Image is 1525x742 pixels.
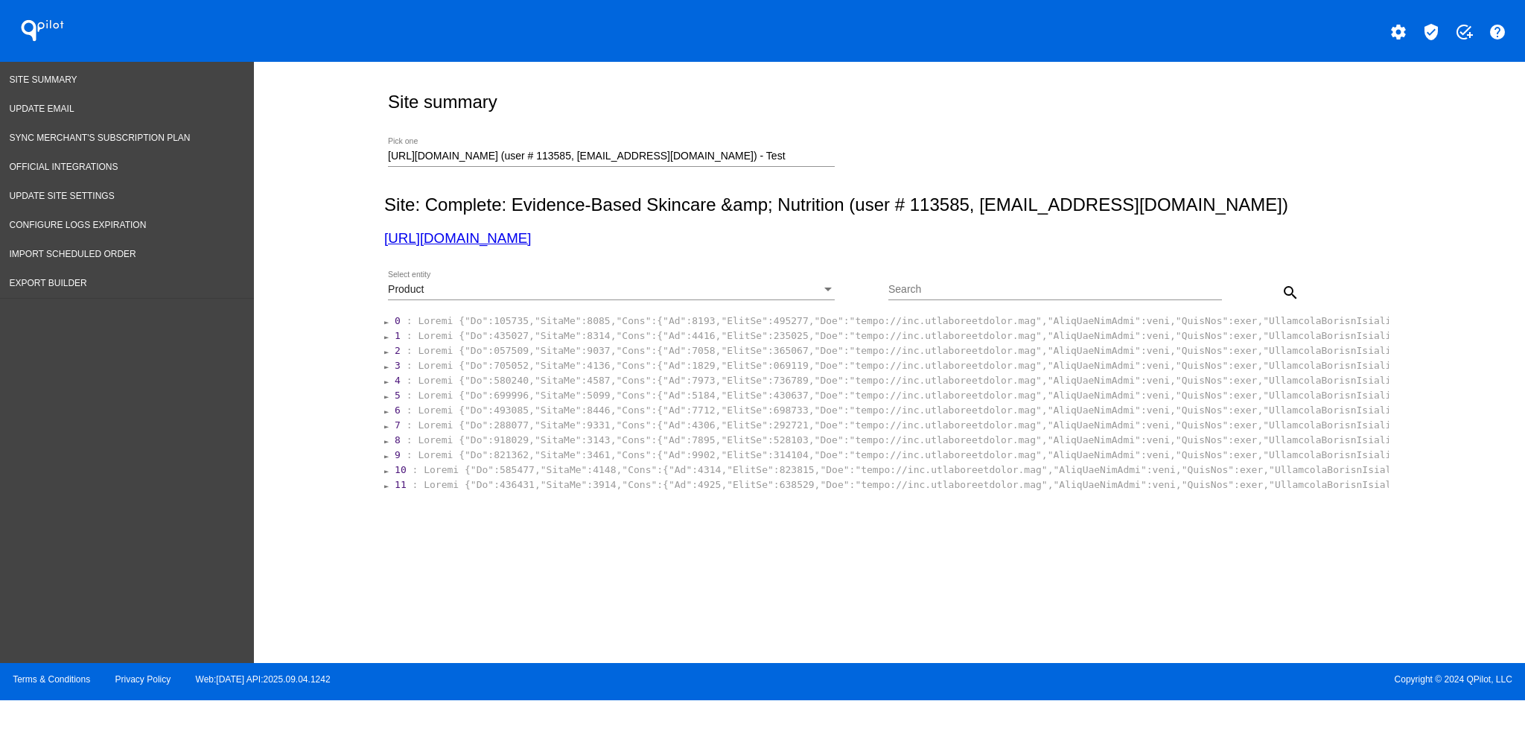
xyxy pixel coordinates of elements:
span: Product [388,283,424,295]
span: 9 [395,449,401,460]
span: 11 [395,479,407,490]
span: 7 [395,419,401,431]
span: Export Builder [10,278,87,288]
span: Sync Merchant's Subscription Plan [10,133,191,143]
input: Number [388,150,835,162]
span: : [407,390,413,401]
span: : [407,375,413,386]
span: : [407,315,413,326]
span: Copyright © 2024 QPilot, LLC [775,674,1512,685]
a: Terms & Conditions [13,674,90,685]
span: 8 [395,434,401,445]
span: 0 [395,315,401,326]
span: : [413,479,418,490]
mat-icon: add_task [1455,23,1473,41]
span: 2 [395,345,401,356]
span: : [407,405,413,416]
mat-icon: verified_user [1422,23,1440,41]
span: : [407,345,413,356]
h2: Site summary [388,92,497,112]
span: 3 [395,360,401,371]
span: Import Scheduled Order [10,249,136,259]
span: Site Summary [10,74,77,85]
span: Update Site Settings [10,191,115,201]
mat-select: Select entity [388,284,835,296]
mat-icon: settings [1389,23,1407,41]
span: Configure logs expiration [10,220,147,230]
span: : [407,330,413,341]
span: Update Email [10,104,74,114]
span: : [407,449,413,460]
span: 6 [395,405,401,416]
span: 4 [395,375,401,386]
span: : [407,419,413,431]
input: Search [888,284,1222,296]
a: Web:[DATE] API:2025.09.04.1242 [196,674,331,685]
a: [URL][DOMAIN_NAME] [384,230,531,246]
span: : [407,360,413,371]
span: 10 [395,464,407,475]
h1: QPilot [13,16,72,45]
span: : [407,434,413,445]
mat-icon: help [1489,23,1506,41]
span: 1 [395,330,401,341]
span: : [413,464,418,475]
mat-icon: search [1282,284,1299,302]
h2: Site: Complete: Evidence-Based Skincare &amp; Nutrition (user # 113585, [EMAIL_ADDRESS][DOMAIN_NA... [384,194,1389,215]
span: Official Integrations [10,162,118,172]
span: 5 [395,390,401,401]
a: Privacy Policy [115,674,171,685]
